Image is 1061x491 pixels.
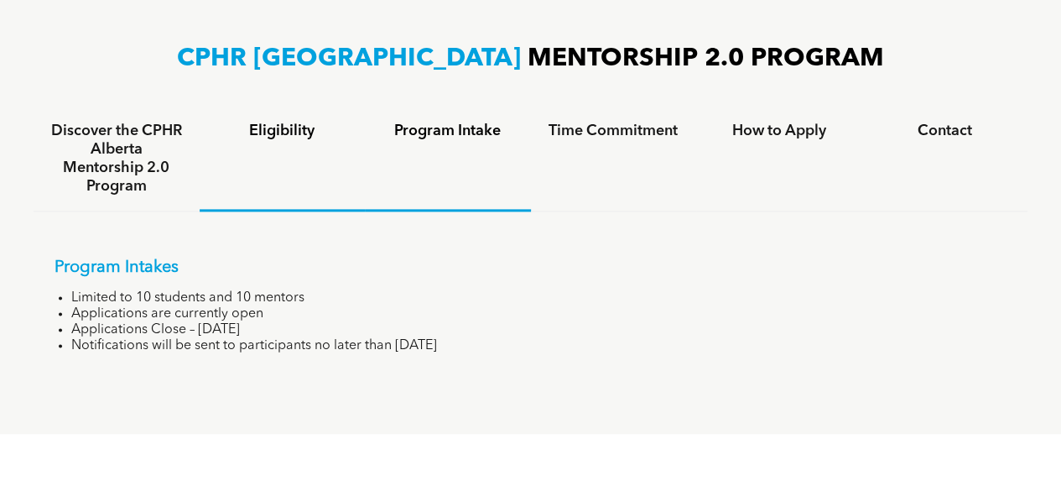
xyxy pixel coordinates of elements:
[380,122,516,140] h4: Program Intake
[177,46,521,71] span: CPHR [GEOGRAPHIC_DATA]
[71,322,1006,338] li: Applications Close – [DATE]
[546,122,682,140] h4: Time Commitment
[877,122,1013,140] h4: Contact
[71,338,1006,354] li: Notifications will be sent to participants no later than [DATE]
[49,122,185,196] h4: Discover the CPHR Alberta Mentorship 2.0 Program
[711,122,847,140] h4: How to Apply
[71,306,1006,322] li: Applications are currently open
[55,258,1006,278] p: Program Intakes
[215,122,351,140] h4: Eligibility
[71,290,1006,306] li: Limited to 10 students and 10 mentors
[528,46,884,71] span: MENTORSHIP 2.0 PROGRAM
